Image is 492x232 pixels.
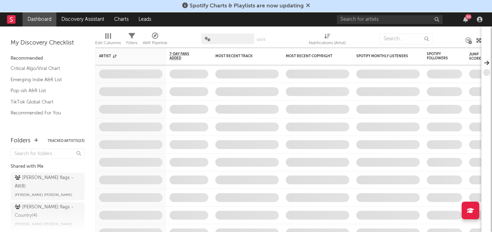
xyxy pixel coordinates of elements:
div: Spotify Monthly Listeners [356,54,409,58]
a: [PERSON_NAME] flags - Country(4)[PERSON_NAME] [PERSON_NAME] [11,202,85,230]
button: Tracked Artists(23) [48,139,85,143]
a: Emerging Indie A&R List [11,76,78,84]
span: 7-Day Fans Added [170,52,198,60]
div: Edit Columns [95,30,121,50]
div: Spotify Followers [427,52,451,60]
a: Discovery Assistant [56,12,109,26]
input: Search for folders... [11,149,85,159]
div: [PERSON_NAME] flags - Country ( 4 ) [15,203,79,220]
a: Leads [134,12,156,26]
button: Save [257,38,266,42]
a: Pop-ish A&R List [11,87,78,95]
a: Recommended For You [11,109,78,117]
input: Search... [380,34,432,44]
a: Critical Algo/Viral Chart [11,65,78,72]
a: Charts [109,12,134,26]
input: Search for artists [337,15,443,24]
a: TikTok Global Chart [11,98,78,106]
div: Notifications (Artist) [309,39,346,47]
span: [PERSON_NAME] [PERSON_NAME] [15,191,72,199]
div: [PERSON_NAME] flags - Alt ( 8 ) [15,174,79,191]
div: Edit Columns [95,39,121,47]
a: [PERSON_NAME] flags - Alt(8)[PERSON_NAME] [PERSON_NAME] [11,173,85,200]
div: Jump Score [469,52,487,61]
div: Filters [126,30,137,50]
div: My Discovery Checklist [11,39,85,47]
span: [PERSON_NAME] [PERSON_NAME] [15,220,72,228]
button: 50 [463,17,468,22]
div: Artist [99,54,152,58]
div: Recommended [11,54,85,63]
span: Dismiss [306,3,310,9]
div: A&R Pipeline [143,30,167,50]
div: Folders [11,137,31,145]
a: Dashboard [23,12,56,26]
div: 50 [465,14,472,19]
div: Notifications (Artist) [309,30,346,50]
span: Spotify Charts & Playlists are now updating [190,3,304,9]
div: Most Recent Track [215,54,268,58]
div: Most Recent Copyright [286,54,339,58]
div: Shared with Me [11,162,85,171]
div: A&R Pipeline [143,39,167,47]
div: Filters [126,39,137,47]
